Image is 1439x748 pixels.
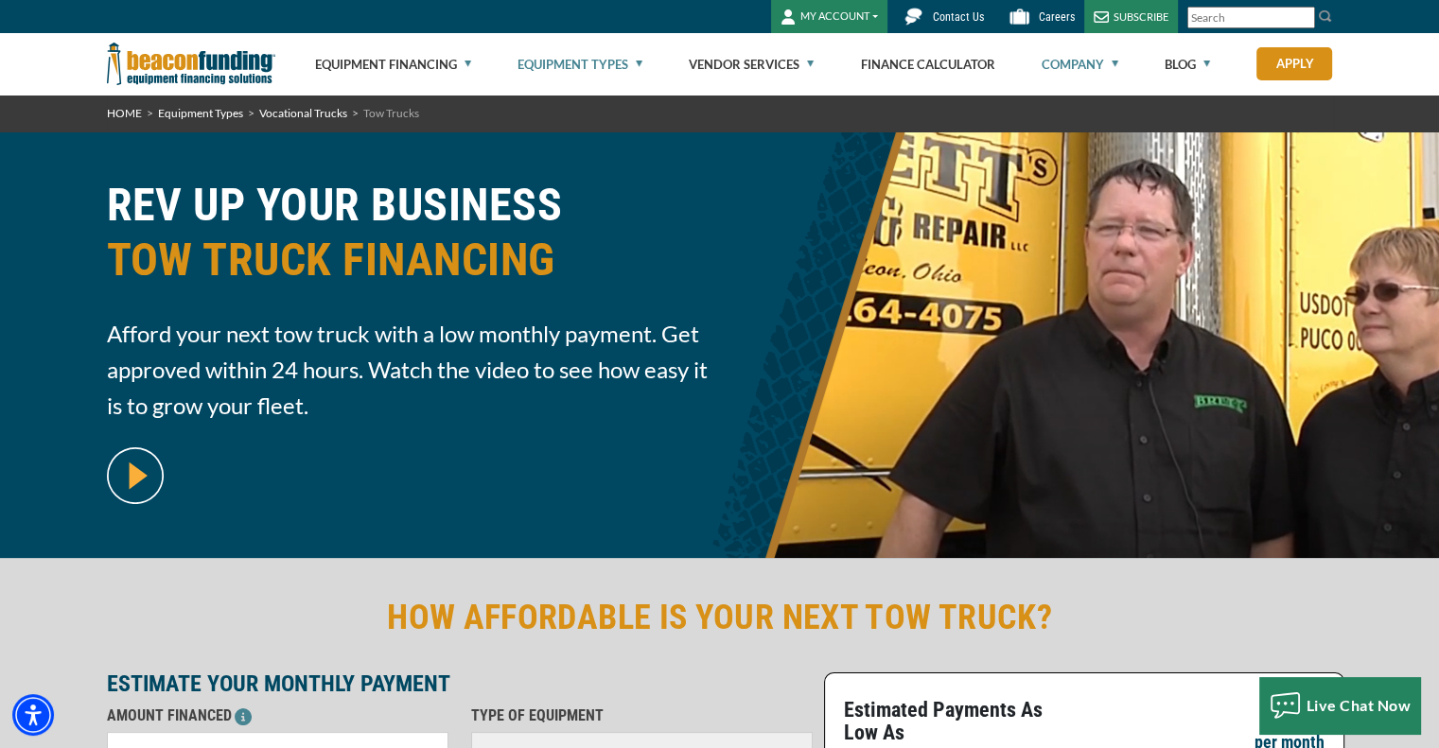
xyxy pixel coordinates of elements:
img: Beacon Funding Corporation logo [107,33,275,95]
p: TYPE OF EQUIPMENT [471,705,813,727]
a: Blog [1165,34,1210,95]
h2: HOW AFFORDABLE IS YOUR NEXT TOW TRUCK? [107,596,1333,639]
a: HOME [107,106,142,120]
a: Company [1042,34,1118,95]
p: AMOUNT FINANCED [107,705,448,727]
a: Equipment Financing [315,34,471,95]
p: Estimated Payments As Low As [844,699,1073,744]
a: Vendor Services [689,34,814,95]
a: Equipment Types [518,34,642,95]
button: Live Chat Now [1259,677,1421,734]
a: Finance Calculator [860,34,994,95]
span: Tow Trucks [363,106,419,120]
span: Careers [1039,10,1075,24]
span: Afford your next tow truck with a low monthly payment. Get approved within 24 hours. Watch the vi... [107,316,709,424]
a: Apply [1256,47,1332,80]
a: Equipment Types [158,106,243,120]
p: ESTIMATE YOUR MONTHLY PAYMENT [107,672,813,695]
a: Clear search text [1295,10,1310,26]
h1: REV UP YOUR BUSINESS [107,178,709,302]
div: Accessibility Menu [12,694,54,736]
span: Live Chat Now [1307,696,1412,714]
img: Search [1318,9,1333,24]
span: TOW TRUCK FINANCING [107,233,709,287]
input: Search [1187,7,1315,28]
a: Vocational Trucks [259,106,347,120]
span: Contact Us [933,10,984,24]
img: video modal pop-up play button [107,447,164,504]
